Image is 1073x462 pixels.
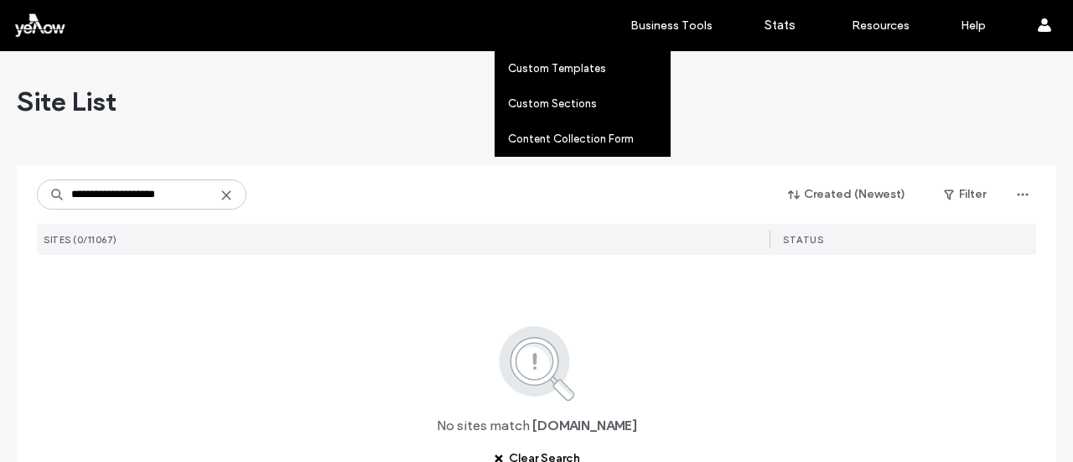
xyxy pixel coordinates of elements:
label: Stats [765,18,796,33]
label: Content Collection Form [508,132,634,145]
span: No sites match [437,417,530,435]
label: Custom Templates [508,62,606,75]
label: Resources [852,18,910,33]
button: Filter [927,181,1003,208]
label: Business Tools [630,18,713,33]
span: [DOMAIN_NAME] [532,417,637,435]
a: Custom Sections [508,86,670,121]
label: Sites [431,18,459,33]
a: Content Collection Form [508,122,670,156]
button: Created (Newest) [774,181,920,208]
span: Site List [17,85,117,118]
span: SITES (0/11067) [44,234,117,246]
span: STATUS [783,234,823,246]
a: Custom Templates [508,51,670,86]
label: Help [961,18,986,33]
label: Custom Sections [508,97,597,110]
label: Custom Assets [512,18,596,33]
img: search.svg [476,323,598,403]
span: Help [38,12,72,27]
